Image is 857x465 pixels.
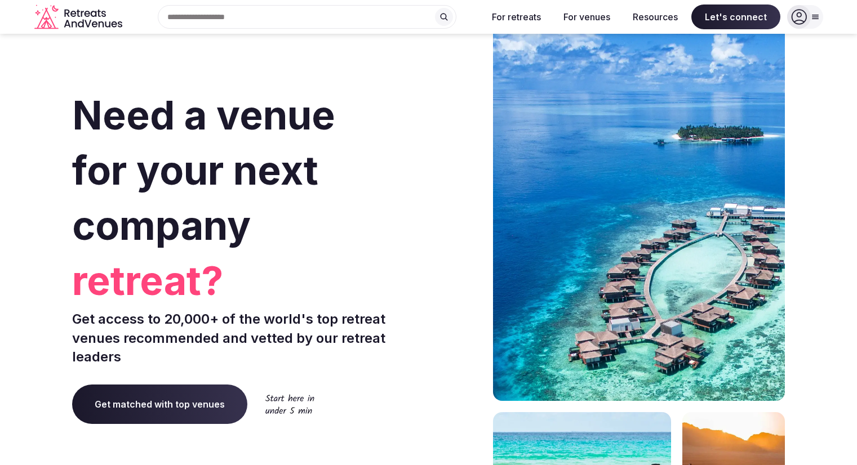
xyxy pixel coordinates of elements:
span: retreat? [72,253,424,308]
button: Resources [624,5,687,29]
img: Start here in under 5 min [265,394,314,414]
span: Need a venue for your next company [72,91,335,249]
svg: Retreats and Venues company logo [34,5,125,30]
button: For retreats [483,5,550,29]
a: Visit the homepage [34,5,125,30]
p: Get access to 20,000+ of the world's top retreat venues recommended and vetted by our retreat lea... [72,310,424,366]
span: Let's connect [691,5,780,29]
a: Get matched with top venues [72,384,247,424]
button: For venues [554,5,619,29]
